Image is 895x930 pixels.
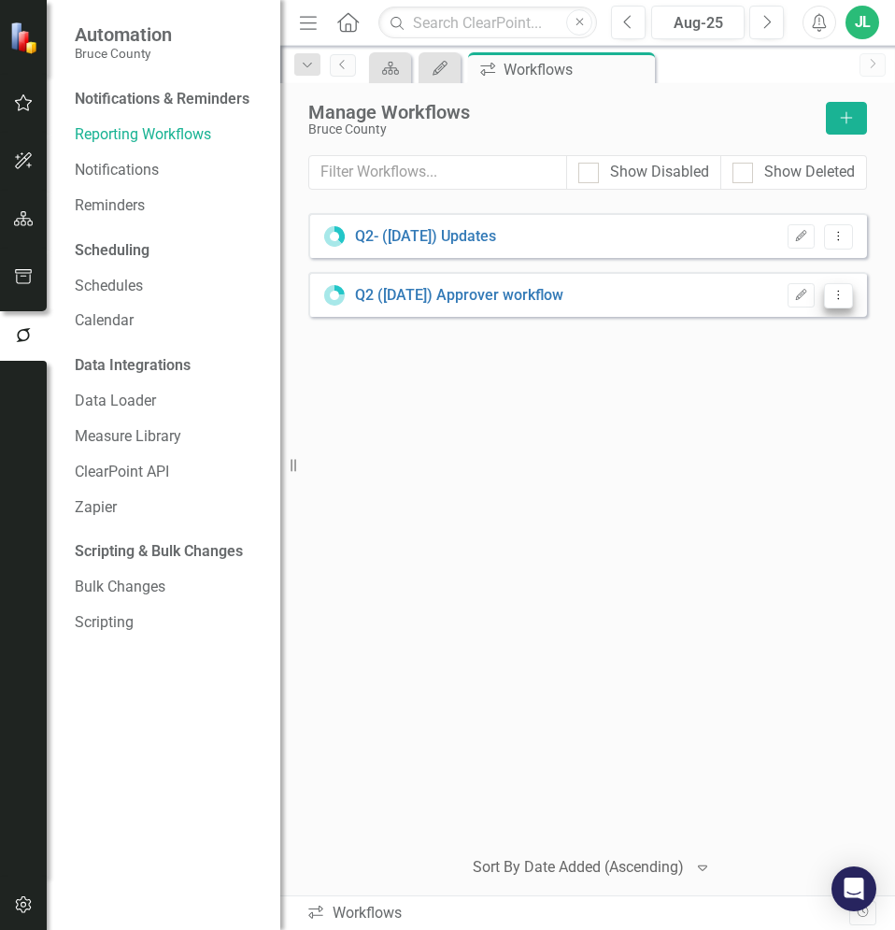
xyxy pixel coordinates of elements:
div: Aug-25 [658,12,738,35]
a: Data Loader [75,391,262,412]
div: Scheduling [75,240,149,262]
img: ClearPoint Strategy [9,21,42,54]
div: Workflows [306,903,849,924]
a: Q2- ([DATE]) Updates [355,226,496,248]
div: Show Disabled [610,162,709,183]
div: Manage Workflows [308,102,817,122]
a: Notifications [75,160,262,181]
a: Zapier [75,497,262,519]
a: Bulk Changes [75,577,262,598]
a: ClearPoint API [75,462,262,483]
div: Workflows [504,58,650,81]
div: Notifications & Reminders [75,89,249,110]
span: Automation [75,23,172,46]
a: Reporting Workflows [75,124,262,146]
a: Scripting [75,612,262,634]
button: JL [845,6,879,39]
small: Bruce County [75,46,172,61]
div: Scripting & Bulk Changes [75,541,243,563]
button: Aug-25 [651,6,745,39]
input: Search ClearPoint... [378,7,597,39]
input: Filter Workflows... [308,155,567,190]
a: Q2 ([DATE]) Approver workflow [355,285,563,307]
a: Schedules [75,276,262,297]
a: Calendar [75,310,262,332]
div: Open Intercom Messenger [831,866,876,911]
a: Reminders [75,195,262,217]
div: Show Deleted [764,162,855,183]
div: Bruce County [308,122,817,136]
div: Data Integrations [75,355,191,377]
a: Measure Library [75,426,262,448]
